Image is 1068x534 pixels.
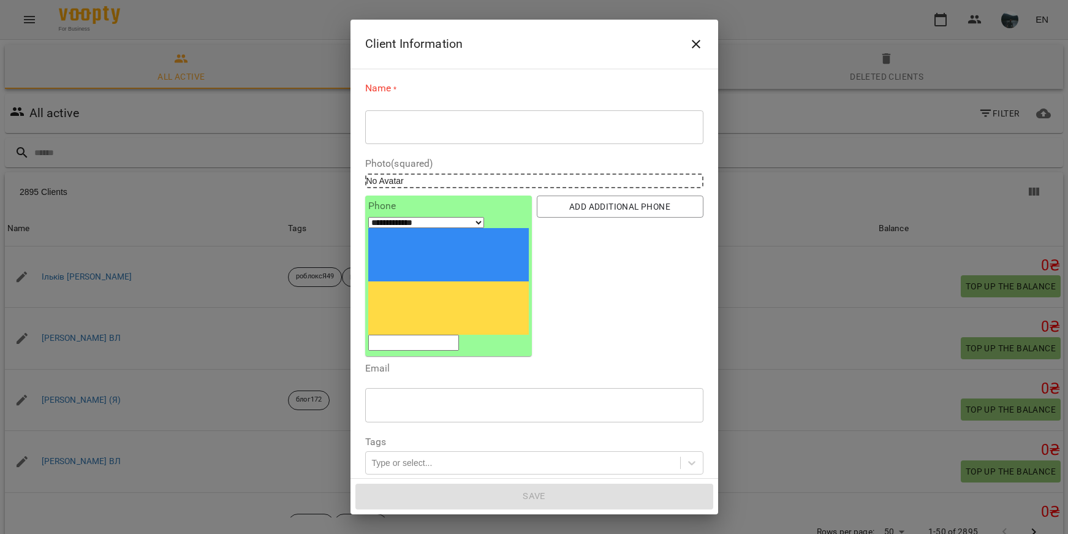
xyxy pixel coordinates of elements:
[537,196,703,218] button: Add additional phone
[368,228,529,335] img: Ukraine
[547,199,694,214] span: Add additional phone
[366,176,404,186] span: No Avatar
[372,457,433,469] div: Type or select...
[368,201,529,211] label: Phone
[368,217,484,228] select: Phone number country
[681,29,711,59] button: Close
[365,34,463,53] h6: Client Information
[365,159,703,169] label: Photo(squared)
[365,364,703,373] label: Email
[365,82,703,96] label: Name
[365,437,703,447] label: Tags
